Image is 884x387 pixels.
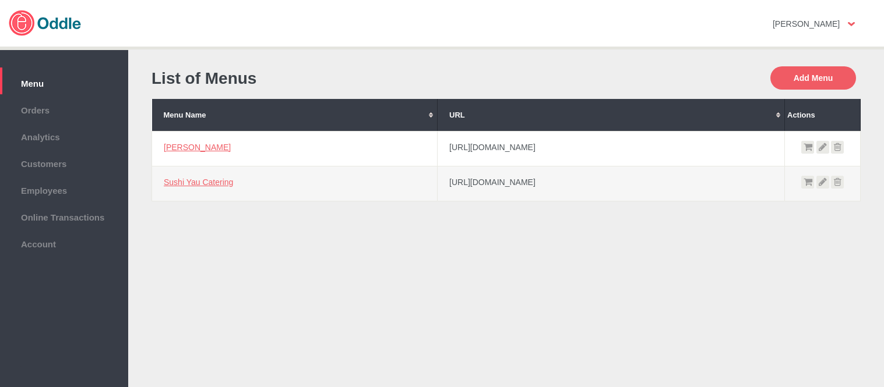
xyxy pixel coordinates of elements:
[770,66,856,90] button: Add Menu
[6,76,122,88] span: Menu
[6,183,122,196] span: Employees
[773,19,840,29] strong: [PERSON_NAME]
[6,210,122,222] span: Online Transactions
[787,111,858,119] div: Actions
[6,129,122,142] span: Analytics
[6,236,122,249] span: Account
[438,166,785,201] td: [URL][DOMAIN_NAME]
[785,99,861,131] th: Actions: No sort applied, sorting is disabled
[6,156,122,169] span: Customers
[164,143,231,152] a: [PERSON_NAME]
[438,99,785,131] th: URL: No sort applied, activate to apply an ascending sort
[848,22,855,26] img: user-option-arrow.png
[152,69,501,88] h1: List of Menus
[449,111,773,119] div: URL
[164,177,233,187] a: Sushi Yau Catering
[6,102,122,115] span: Orders
[438,131,785,166] td: [URL][DOMAIN_NAME]
[152,99,438,131] th: Menu Name: No sort applied, activate to apply an ascending sort
[164,111,426,119] div: Menu Name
